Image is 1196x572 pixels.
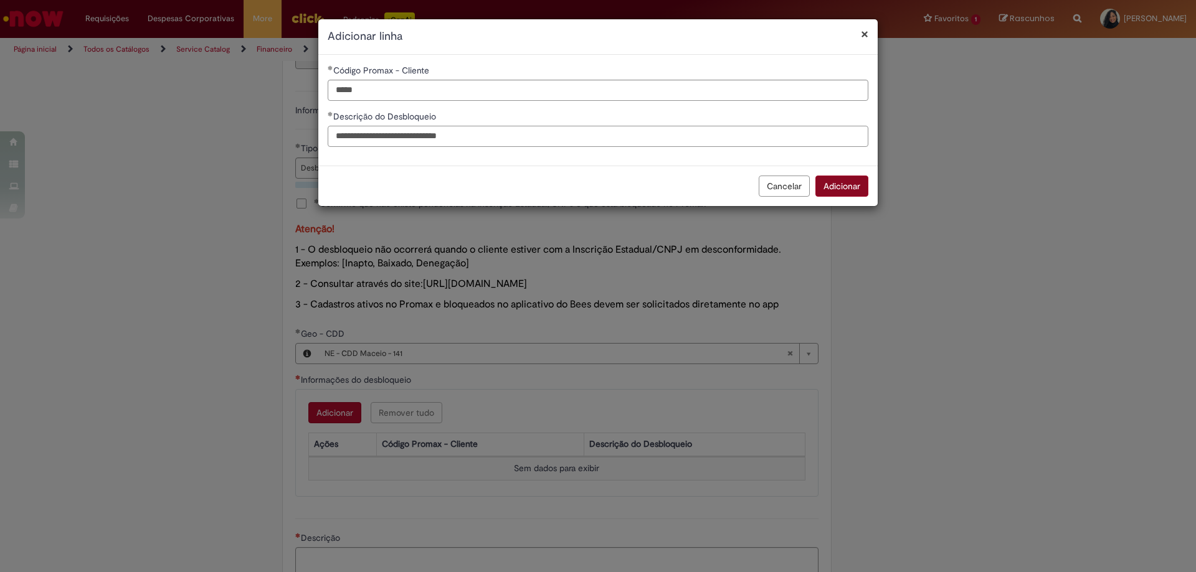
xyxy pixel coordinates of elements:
input: Descrição do Desbloqueio [328,126,868,147]
span: Obrigatório Preenchido [328,111,333,116]
button: Adicionar [815,176,868,197]
h2: Adicionar linha [328,29,868,45]
span: Código Promax - Cliente [333,65,432,76]
span: Descrição do Desbloqueio [333,111,439,122]
span: Obrigatório Preenchido [328,65,333,70]
button: Fechar modal [861,27,868,40]
button: Cancelar [759,176,810,197]
input: Código Promax - Cliente [328,80,868,101]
